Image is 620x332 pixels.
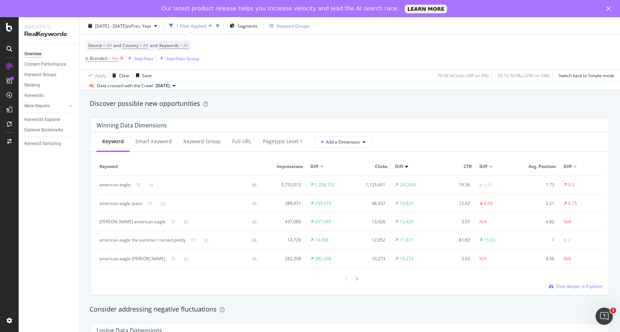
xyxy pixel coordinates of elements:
[183,138,221,145] div: Keyword Group
[400,256,413,262] div: 10,273
[484,182,492,188] div: 0.09
[277,23,310,29] div: Keyword Groups
[437,182,470,188] div: 19.56
[166,20,215,32] button: 1 Filter Applied
[24,126,63,134] div: Explorer Bookmarks
[99,182,131,188] div: american eagle
[437,163,472,170] span: CTR
[320,139,360,145] span: Add a Dimension
[166,55,199,61] div: Add Filter Group
[564,163,572,170] span: Diff
[99,200,142,207] div: american eagle jeans
[522,256,554,262] div: 4.56
[498,72,550,78] div: 53.12 % URLs ( 29K on 54K )
[568,200,577,207] div: 0.75
[268,182,301,188] div: 5,753,012
[314,136,372,148] button: Add a Dimension
[24,81,40,89] div: Ranking
[238,23,258,29] span: Segments
[95,72,106,78] div: Apply
[268,219,301,225] div: 437,089
[479,219,487,225] div: N/A
[556,283,603,289] span: Dive deeper in Explorer
[227,20,260,32] button: Segments
[315,182,335,188] div: 1,258,192
[103,42,105,48] span: =
[315,256,331,262] div: 282,308
[24,30,74,38] div: RealKeywords
[400,219,413,225] div: 13,426
[123,42,138,48] span: Country
[109,70,130,81] button: Clear
[119,72,130,78] div: Clear
[24,102,67,110] a: More Reports
[97,83,153,89] div: Data crossed with the Crawl
[142,72,152,78] div: Save
[24,71,56,79] div: Keyword Groups
[88,42,102,48] span: Device
[99,237,185,243] div: american eagle the summer i turned pretty
[315,200,331,207] div: 235,475
[99,163,261,170] span: Keyword
[400,182,416,188] div: 242,054
[596,308,613,325] iframe: Intercom live chat
[479,256,487,262] div: N/A
[437,72,489,78] div: 76.68 % Clicks ( 2M on 3M )
[437,219,470,225] div: 3.07
[140,42,142,48] span: =
[353,256,385,262] div: 10,273
[484,200,493,207] div: 6.09
[95,23,127,29] span: [DATE] - [DATE]
[606,6,614,11] div: Close
[135,138,172,145] div: Smart Keyword
[112,53,119,64] span: Yes
[522,163,556,170] span: Avg. Position
[99,219,165,225] div: sydney sweeney american eagle
[150,42,158,48] span: and
[400,237,413,243] div: 11,871
[400,200,413,207] div: 19,829
[437,256,470,262] div: 3.63
[522,182,554,188] div: 1.73
[405,5,447,13] a: LEARN MORE
[24,81,74,89] a: Ranking
[310,163,318,170] span: Diff
[479,163,487,170] span: Diff
[85,55,107,61] span: Is Branded
[24,23,74,30] div: Analytics
[99,256,165,262] div: american eagle sydney sweeney
[135,55,154,61] div: Add Filter
[24,61,74,68] a: Content Performance
[268,237,301,243] div: 14,729
[232,138,252,145] div: Full URL
[268,256,301,262] div: 282,308
[522,200,554,207] div: 2.21
[559,72,614,78] div: Switch back to Simple mode
[24,140,61,148] div: Keyword Sampling
[315,219,331,225] div: 437,089
[267,20,313,32] button: Keyword Groups
[24,50,42,58] div: Overview
[479,184,482,186] img: Equal
[395,163,403,170] span: Diff
[24,102,50,110] div: More Reports
[180,42,182,48] span: =
[90,305,610,314] div: Consider addressing negative fluctuations
[24,71,74,79] a: Keyword Groups
[85,20,160,32] button: [DATE] - [DATE]vsPrev. Year
[24,92,43,99] div: Keywords
[564,256,571,262] div: N/A
[107,41,112,51] span: All
[353,200,385,207] div: 48,437
[161,5,399,12] div: Our latest product release helps you increase velocity and lead the AI search race.
[90,99,610,108] div: Discover possible new opportunities
[97,122,167,129] div: Winning Data Dimensions
[353,182,385,188] div: 1,125,691
[24,61,66,68] div: Content Performance
[108,55,111,61] span: =
[159,42,179,48] span: Keywords
[125,54,154,63] button: Add Filter
[564,219,571,225] div: N/A
[127,23,151,29] span: vs Prev. Year
[315,237,329,243] div: 14,458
